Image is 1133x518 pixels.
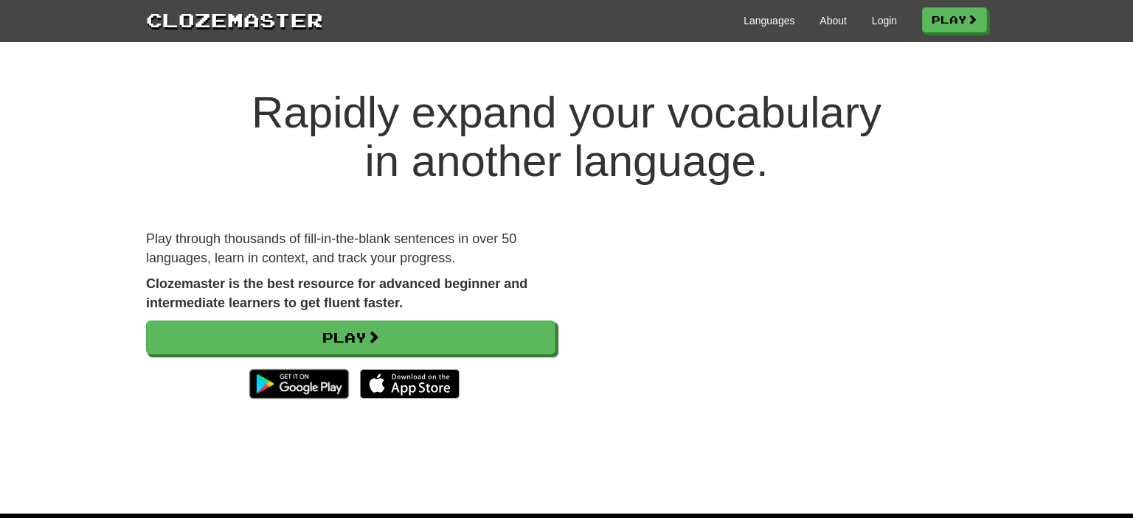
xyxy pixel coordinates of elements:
[872,13,897,28] a: Login
[922,7,987,32] a: Play
[820,13,847,28] a: About
[146,6,323,33] a: Clozemaster
[360,369,460,399] img: Download_on_the_App_Store_Badge_US-UK_135x40-25178aeef6eb6b83b96f5f2d004eda3bffbb37122de64afbaef7...
[146,276,527,310] strong: Clozemaster is the best resource for advanced beginner and intermediate learners to get fluent fa...
[146,230,555,267] p: Play through thousands of fill-in-the-blank sentences in over 50 languages, learn in context, and...
[744,13,794,28] a: Languages
[242,362,356,406] img: Get it on Google Play
[146,321,555,354] a: Play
